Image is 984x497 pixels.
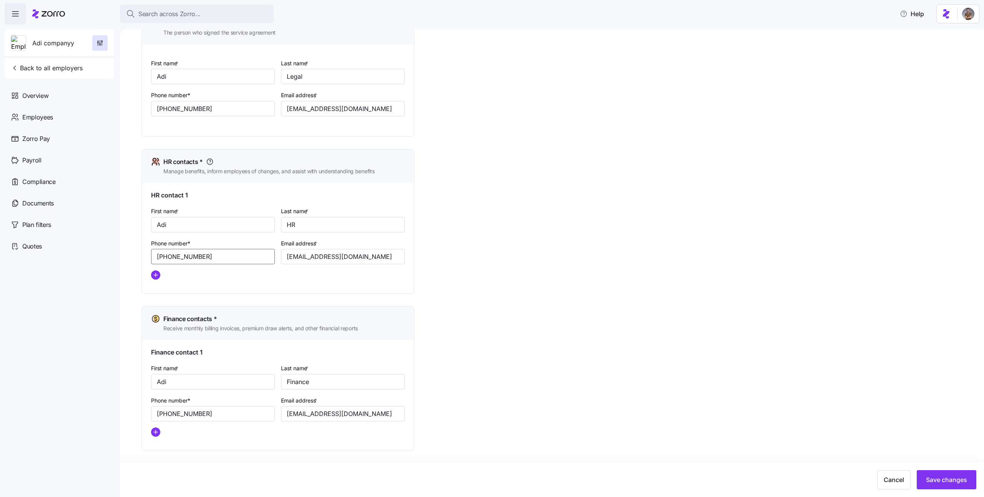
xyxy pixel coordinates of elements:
[22,134,50,144] span: Zorro Pay
[894,6,930,22] button: Help
[5,85,114,106] a: Overview
[5,106,114,128] a: Employees
[151,91,190,99] label: Phone number*
[5,214,114,235] a: Plan filters
[151,69,275,84] input: Type first name
[163,325,358,332] span: Receive monthly billing invoices, premium draw alerts, and other financial reports
[151,364,180,373] label: First name
[281,249,405,264] input: Type email address
[163,157,203,167] span: HR contacts *
[151,207,180,215] label: First name
[163,167,374,175] span: Manage benefits, inform employees of changes, and assist with understanding benefits
[151,406,275,421] input: (212) 456-7890
[281,239,319,248] label: Email address
[22,113,53,122] span: Employees
[281,59,310,68] label: Last name
[163,314,217,324] span: Finance contacts *
[900,9,924,18] span: Help
[281,207,310,215] label: Last name
[962,8,974,20] img: 4405efb6-a4ff-4e3b-b971-a8a12b62b3ee-1719735568656.jpeg
[151,59,180,68] label: First name
[151,239,190,248] label: Phone number*
[22,220,51,230] span: Plan filters
[163,29,276,36] span: The person who signed the service agreement
[22,91,48,101] span: Overview
[5,235,114,257] a: Quotes
[151,270,160,280] svg: add icon
[281,374,405,389] input: Type last name
[8,60,86,76] button: Back to all employers
[11,36,26,51] img: Employer logo
[281,69,405,84] input: Type last name
[926,475,967,484] span: Save changes
[281,406,405,421] input: Type email address
[5,149,114,171] a: Payroll
[151,348,203,357] span: Finance contact 1
[151,217,275,232] input: Type first name
[884,475,904,484] span: Cancel
[138,9,201,19] span: Search across Zorro...
[151,249,275,264] input: (212) 456-7890
[22,242,42,251] span: Quotes
[5,192,114,214] a: Documents
[11,63,83,73] span: Back to all employers
[120,5,274,23] button: Search across Zorro...
[281,91,319,99] label: Email address
[22,156,42,165] span: Payroll
[151,396,190,405] label: Phone number*
[917,470,976,489] button: Save changes
[281,101,405,116] input: Type email address
[281,217,405,232] input: Type last name
[151,191,188,200] span: HR contact 1
[5,128,114,149] a: Zorro Pay
[5,171,114,192] a: Compliance
[151,374,275,389] input: Type first name
[22,177,56,187] span: Compliance
[22,199,54,208] span: Documents
[281,396,319,405] label: Email address
[281,364,310,373] label: Last name
[151,427,160,437] svg: add icon
[32,38,74,48] span: Adi companyy
[151,101,275,116] input: (212) 456-7890
[877,470,911,489] button: Cancel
